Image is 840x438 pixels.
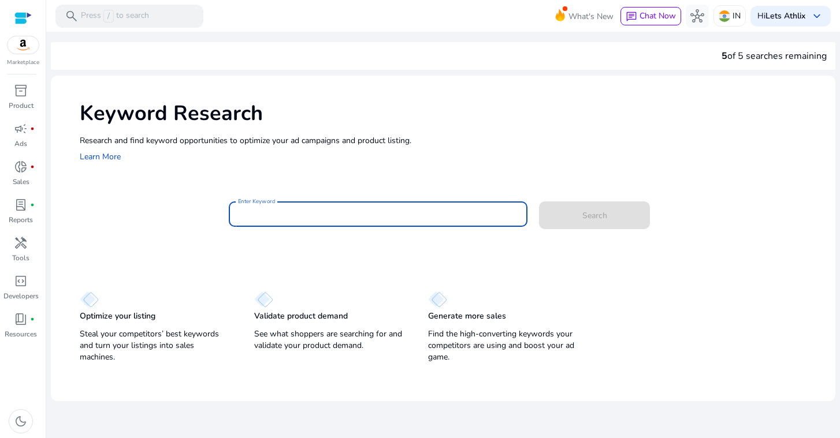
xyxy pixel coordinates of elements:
span: lab_profile [14,198,28,212]
p: Steal your competitors’ best keywords and turn your listings into sales machines. [80,328,231,363]
img: amazon.svg [8,36,39,54]
p: Research and find keyword opportunities to optimize your ad campaigns and product listing. [80,134,824,147]
p: Sales [13,177,29,187]
span: fiber_manual_record [30,164,35,169]
img: diamond.svg [428,291,447,308]
span: fiber_manual_record [30,126,35,131]
span: 5 [722,50,727,62]
span: donut_small [14,160,28,174]
span: What's New [568,6,614,27]
p: Reports [9,215,33,225]
p: Generate more sales [428,310,506,322]
p: Hi [757,12,805,20]
span: campaign [14,122,28,136]
img: diamond.svg [80,291,99,308]
b: Lets Athlix [765,10,805,21]
span: inventory_2 [14,84,28,98]
h1: Keyword Research [80,101,824,126]
img: in.svg [719,10,730,22]
span: / [103,10,114,23]
span: handyman [14,236,28,250]
p: Press to search [81,10,149,23]
p: Tools [12,253,29,263]
div: of 5 searches remaining [722,49,827,63]
p: Ads [14,138,27,149]
p: IN [733,6,741,26]
span: fiber_manual_record [30,317,35,321]
p: Validate product demand [254,310,348,322]
span: dark_mode [14,414,28,428]
button: chatChat Now [620,7,681,25]
button: hub [686,5,709,28]
img: diamond.svg [254,291,273,308]
p: Developers [3,291,39,301]
p: Product [9,100,34,111]
span: fiber_manual_record [30,203,35,207]
a: Learn More [80,151,121,162]
span: hub [690,9,704,23]
span: keyboard_arrow_down [810,9,824,23]
p: Find the high-converting keywords your competitors are using and boost your ad game. [428,328,579,363]
span: chat [626,11,637,23]
p: Optimize your listing [80,310,155,322]
span: Chat Now [640,10,676,21]
span: search [65,9,79,23]
p: See what shoppers are searching for and validate your product demand. [254,328,406,351]
p: Resources [5,329,37,339]
span: book_4 [14,312,28,326]
span: code_blocks [14,274,28,288]
p: Marketplace [7,58,39,67]
mat-label: Enter Keyword [238,197,275,205]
